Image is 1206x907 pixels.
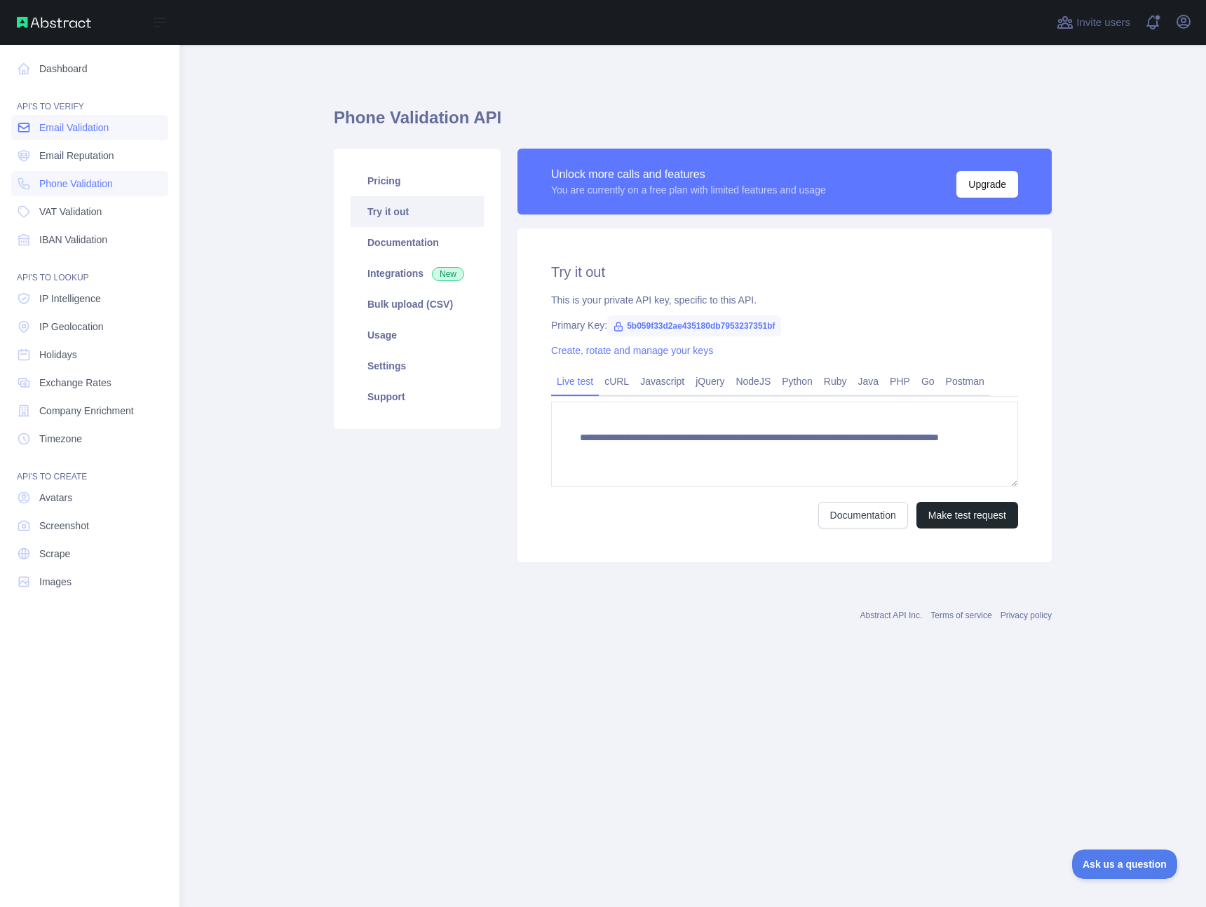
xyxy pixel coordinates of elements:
button: Invite users [1054,11,1133,34]
h2: Try it out [551,262,1018,282]
a: IBAN Validation [11,227,168,252]
a: cURL [599,370,635,393]
span: VAT Validation [39,205,102,219]
img: Abstract API [17,17,91,28]
a: Timezone [11,426,168,451]
a: PHP [884,370,916,393]
span: New [432,267,464,281]
span: Phone Validation [39,177,113,191]
a: Dashboard [11,56,168,81]
iframe: Toggle Customer Support [1072,850,1178,879]
span: Scrape [39,547,70,561]
span: Screenshot [39,519,89,533]
a: Privacy policy [1001,611,1052,620]
a: Terms of service [930,611,991,620]
span: Images [39,575,72,589]
span: Exchange Rates [39,376,111,390]
a: Abstract API Inc. [860,611,923,620]
span: Invite users [1076,15,1130,31]
span: IBAN Validation [39,233,107,247]
a: Bulk upload (CSV) [351,289,484,320]
a: Python [776,370,818,393]
a: Screenshot [11,513,168,538]
div: API'S TO CREATE [11,454,168,482]
span: IP Geolocation [39,320,104,334]
span: Company Enrichment [39,404,134,418]
a: Exchange Rates [11,370,168,395]
a: Avatars [11,485,168,510]
a: VAT Validation [11,199,168,224]
div: API'S TO LOOKUP [11,255,168,283]
a: Go [916,370,940,393]
span: Holidays [39,348,77,362]
a: Integrations New [351,258,484,289]
a: Scrape [11,541,168,566]
a: Support [351,381,484,412]
div: Unlock more calls and features [551,166,826,183]
a: Java [853,370,885,393]
div: Primary Key: [551,318,1018,332]
a: Create, rotate and manage your keys [551,345,713,356]
a: IP Intelligence [11,286,168,311]
span: Avatars [39,491,72,505]
a: Javascript [635,370,690,393]
a: Documentation [818,502,908,528]
a: Usage [351,320,484,350]
a: IP Geolocation [11,314,168,339]
div: You are currently on a free plan with limited features and usage [551,183,826,197]
a: Ruby [818,370,853,393]
h1: Phone Validation API [334,107,1052,140]
a: Company Enrichment [11,398,168,423]
a: Postman [940,370,990,393]
span: Email Validation [39,121,109,135]
a: Pricing [351,165,484,196]
div: This is your private API key, specific to this API. [551,293,1018,307]
button: Make test request [916,502,1018,528]
button: Upgrade [956,171,1018,198]
a: Live test [551,370,599,393]
span: Email Reputation [39,149,114,163]
span: Timezone [39,432,82,446]
a: Documentation [351,227,484,258]
a: Email Validation [11,115,168,140]
a: Try it out [351,196,484,227]
a: Email Reputation [11,143,168,168]
a: jQuery [690,370,730,393]
a: Images [11,569,168,594]
span: 5b059f33d2ae435180db7953237351bf [607,315,781,336]
a: Holidays [11,342,168,367]
a: NodeJS [730,370,776,393]
a: Settings [351,350,484,381]
span: IP Intelligence [39,292,101,306]
div: API'S TO VERIFY [11,84,168,112]
a: Phone Validation [11,171,168,196]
